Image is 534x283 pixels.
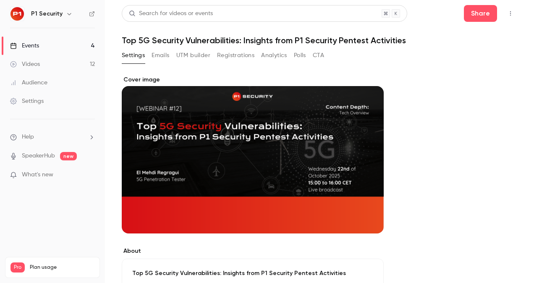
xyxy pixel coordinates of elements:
button: Share [464,5,497,22]
div: Videos [10,60,40,68]
div: Settings [10,97,44,105]
button: Polls [294,49,306,62]
button: CTA [313,49,324,62]
li: help-dropdown-opener [10,133,95,141]
button: Analytics [261,49,287,62]
section: Cover image [122,76,384,233]
button: UTM builder [176,49,210,62]
div: Events [10,42,39,50]
span: Plan usage [30,264,94,271]
button: Settings [122,49,145,62]
span: What's new [22,170,53,179]
p: Top 5G Security Vulnerabilities: Insights from P1 Security Pentest Activities [132,269,373,278]
label: Cover image [122,76,384,84]
span: Help [22,133,34,141]
a: SpeakerHub [22,152,55,160]
label: About [122,247,384,255]
button: Registrations [217,49,254,62]
h6: P1 Security [31,10,63,18]
button: Emails [152,49,169,62]
div: Search for videos or events [129,9,213,18]
span: new [60,152,77,160]
span: Pro [10,262,25,273]
h1: Top 5G Security Vulnerabilities: Insights from P1 Security Pentest Activities [122,35,517,45]
div: Audience [10,79,47,87]
img: P1 Security [10,7,24,21]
